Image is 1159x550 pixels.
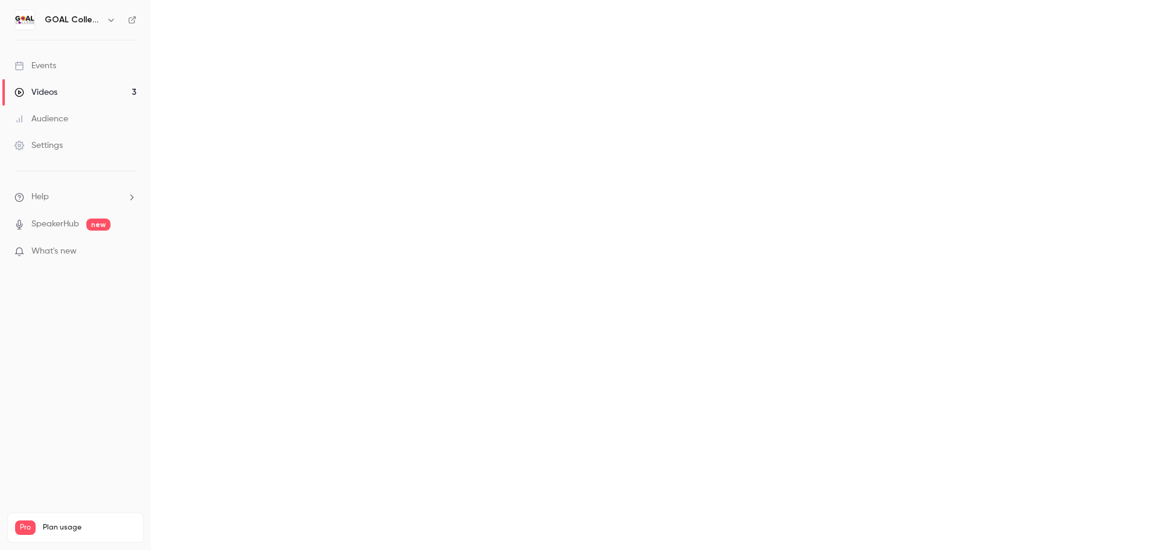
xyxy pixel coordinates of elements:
[31,245,77,258] span: What's new
[14,113,68,125] div: Audience
[43,523,136,532] span: Plan usage
[15,10,34,30] img: GOAL College
[31,191,49,203] span: Help
[14,191,136,203] li: help-dropdown-opener
[31,218,79,231] a: SpeakerHub
[14,60,56,72] div: Events
[86,219,110,231] span: new
[14,86,57,98] div: Videos
[14,139,63,152] div: Settings
[122,246,136,257] iframe: Noticeable Trigger
[45,14,101,26] h6: GOAL College
[15,520,36,535] span: Pro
